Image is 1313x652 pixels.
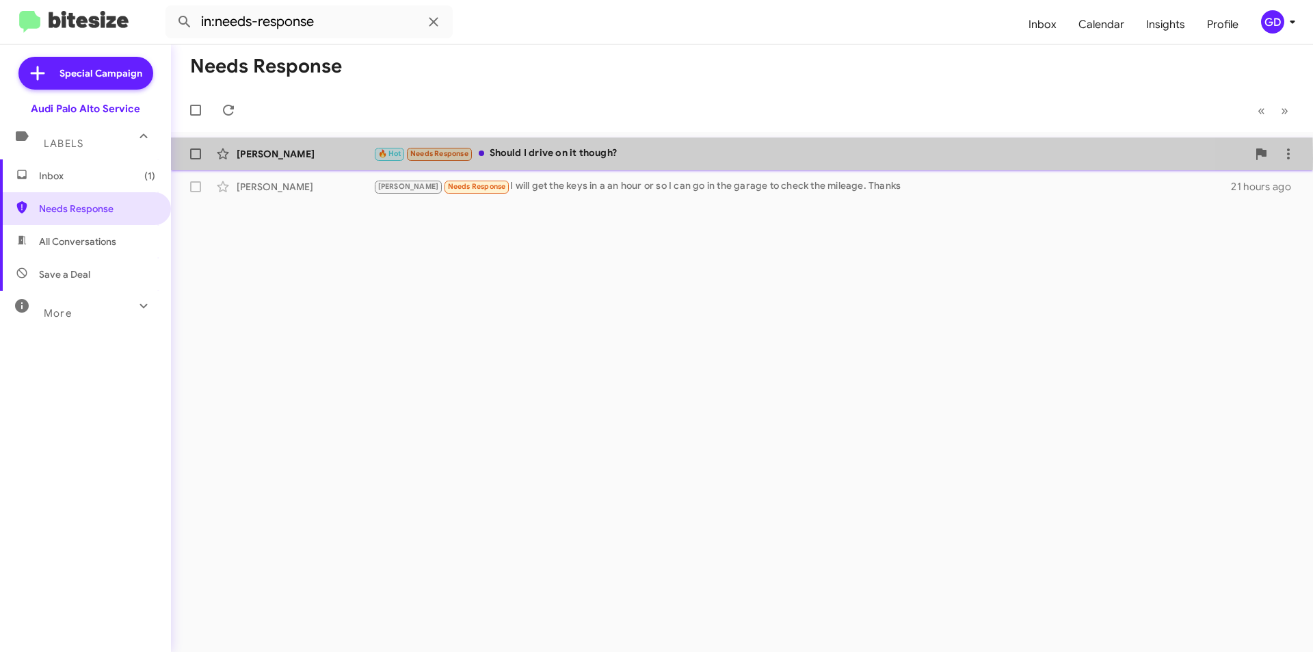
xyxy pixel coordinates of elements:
button: Previous [1249,96,1273,125]
div: [PERSON_NAME] [237,147,373,161]
div: GD [1261,10,1284,34]
span: » [1281,102,1288,119]
span: 🔥 Hot [378,149,401,158]
span: (1) [144,169,155,183]
div: I will get the keys in a an hour or so I can go in the garage to check the mileage. Thanks [373,179,1231,194]
span: Special Campaign [59,66,142,80]
div: 21 hours ago [1231,180,1302,194]
span: Save a Deal [39,268,90,281]
span: Needs Response [410,149,468,158]
button: GD [1249,10,1298,34]
span: More [44,307,72,320]
a: Special Campaign [18,57,153,90]
h1: Needs Response [190,55,342,77]
span: Inbox [39,169,155,183]
button: Next [1273,96,1297,125]
div: [PERSON_NAME] [237,180,373,194]
span: Needs Response [39,202,155,216]
a: Profile [1196,5,1249,44]
div: Should I drive on it though? [373,146,1247,161]
span: Needs Response [448,182,506,191]
a: Inbox [1018,5,1067,44]
span: « [1258,102,1265,119]
span: [PERSON_NAME] [378,182,439,191]
a: Insights [1135,5,1196,44]
span: All Conversations [39,235,116,248]
nav: Page navigation example [1250,96,1297,125]
input: Search [165,5,453,38]
span: Labels [44,138,83,150]
div: Audi Palo Alto Service [31,102,140,116]
a: Calendar [1067,5,1135,44]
